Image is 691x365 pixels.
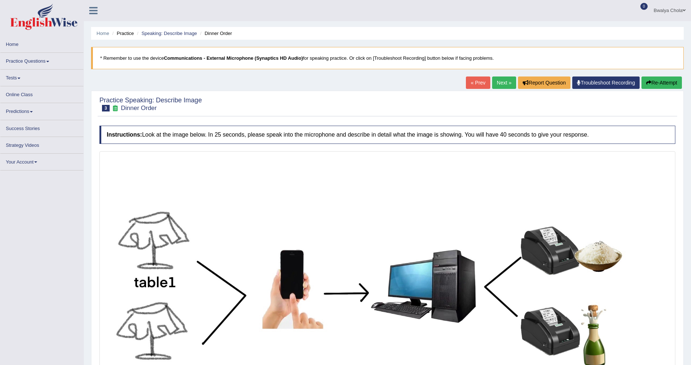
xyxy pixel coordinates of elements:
a: Online Class [0,86,83,101]
small: Exam occurring question [111,105,119,112]
span: 3 [102,105,110,111]
a: Strategy Videos [0,137,83,151]
blockquote: * Remember to use the device for speaking practice. Or click on [Troubleshoot Recording] button b... [91,47,684,69]
a: Practice Questions [0,53,83,67]
a: Next » [492,76,516,89]
b: Instructions: [107,132,142,138]
a: Tests [0,70,83,84]
li: Practice [110,30,134,37]
a: Home [0,36,83,50]
button: Re-Attempt [641,76,682,89]
span: 0 [640,3,648,10]
h2: Practice Speaking: Describe Image [99,97,202,111]
small: Dinner Order [121,105,157,111]
a: Home [97,31,109,36]
a: « Prev [466,76,490,89]
a: Your Account [0,154,83,168]
button: Report Question [518,76,570,89]
a: Speaking: Describe Image [141,31,197,36]
a: Success Stories [0,120,83,134]
h4: Look at the image below. In 25 seconds, please speak into the microphone and describe in detail w... [99,126,675,144]
b: Communications - External Microphone (Synaptics HD Audio) [164,55,303,61]
a: Troubleshoot Recording [572,76,640,89]
a: Predictions [0,103,83,117]
li: Dinner Order [198,30,232,37]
